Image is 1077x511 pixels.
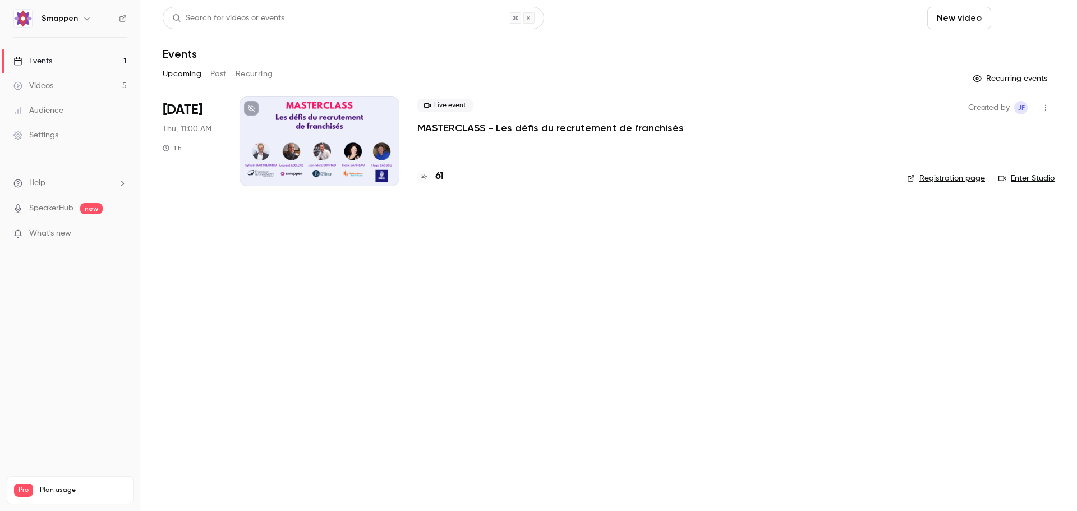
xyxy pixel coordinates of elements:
[968,101,1010,114] span: Created by
[172,12,284,24] div: Search for videos or events
[1014,101,1028,114] span: Julie FAVRE
[29,228,71,240] span: What's new
[435,169,444,184] h4: 61
[417,169,444,184] a: 61
[927,7,991,29] button: New video
[14,484,33,497] span: Pro
[14,10,32,27] img: Smappen
[163,144,182,153] div: 1 h
[210,65,227,83] button: Past
[236,65,273,83] button: Recurring
[80,203,103,214] span: new
[13,80,53,91] div: Videos
[417,121,684,135] a: MASTERCLASS - Les défis du recrutement de franchisés
[13,56,52,67] div: Events
[29,177,45,189] span: Help
[163,101,202,119] span: [DATE]
[13,130,58,141] div: Settings
[907,173,985,184] a: Registration page
[29,202,73,214] a: SpeakerHub
[13,105,63,116] div: Audience
[163,96,222,186] div: Sep 11 Thu, 11:00 AM (Europe/Paris)
[113,229,127,239] iframe: Noticeable Trigger
[996,7,1055,29] button: Schedule
[42,13,78,24] h6: Smappen
[163,47,197,61] h1: Events
[163,123,211,135] span: Thu, 11:00 AM
[1018,101,1025,114] span: JF
[163,65,201,83] button: Upcoming
[13,177,127,189] li: help-dropdown-opener
[998,173,1055,184] a: Enter Studio
[40,486,126,495] span: Plan usage
[417,99,473,112] span: Live event
[968,70,1055,88] button: Recurring events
